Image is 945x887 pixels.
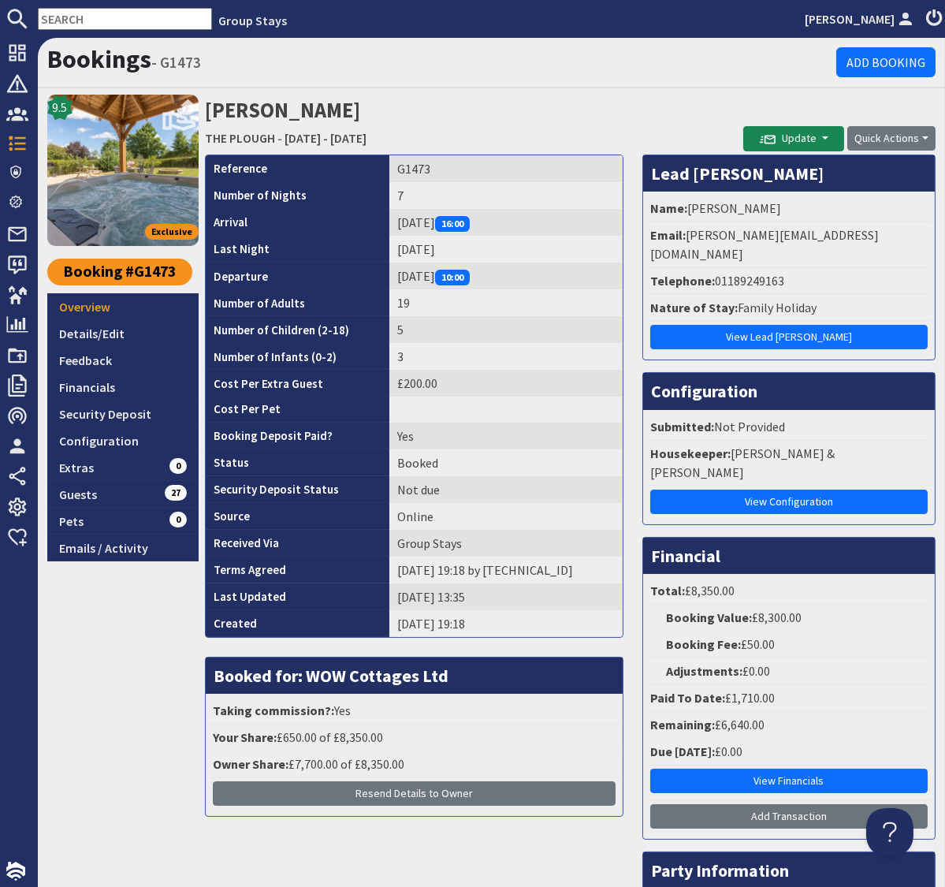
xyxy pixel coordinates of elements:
li: £6,640.00 [647,712,931,739]
li: £50.00 [647,632,931,658]
li: £7,700.00 of £8,350.00 [210,751,619,778]
a: THE PLOUGH [205,130,275,146]
strong: Booking Value: [666,609,752,625]
span: Exclusive [145,224,199,240]
input: SEARCH [38,8,212,30]
a: Security Deposit [47,401,199,427]
td: Group Stays [389,530,622,557]
th: Security Deposit Status [206,476,389,503]
h3: Lead [PERSON_NAME] [643,155,935,192]
td: Yes [389,423,622,449]
a: Group Stays [218,13,287,28]
span: - [277,130,282,146]
th: Number of Nights [206,182,389,209]
strong: Housekeeper: [650,445,731,461]
th: Source [206,503,389,530]
i: Agreements were checked at the time of signing booking terms:<br>- I AGREE to take out appropriat... [286,565,299,577]
strong: Adjustments: [666,663,742,679]
button: Update [743,126,844,151]
small: - G1473 [151,53,201,72]
span: 0 [169,458,187,474]
li: [PERSON_NAME] & [PERSON_NAME] [647,441,931,486]
strong: Paid To Date: [650,690,725,706]
li: 01189249163 [647,268,931,295]
strong: Name: [650,200,687,216]
a: Add Booking [836,47,936,77]
a: Bookings [47,43,151,75]
a: Feedback [47,347,199,374]
a: THE PLOUGH's icon9.5Exclusive [47,95,199,246]
strong: Submitted: [650,419,714,434]
strong: Nature of Stay: [650,300,738,315]
a: Details/Edit [47,320,199,347]
a: Booking #G1473 [47,259,192,285]
td: £200.00 [389,370,622,397]
th: Last Updated [206,583,389,610]
strong: Email: [650,227,686,243]
strong: Your Share: [213,729,277,745]
a: Overview [47,293,199,320]
td: [DATE] 19:18 [389,610,622,637]
li: Yes [210,698,619,725]
span: 0 [169,512,187,527]
th: Number of Adults [206,289,389,316]
li: £8,300.00 [647,605,931,632]
th: Cost Per Pet [206,397,389,423]
strong: Taking commission?: [213,703,334,718]
button: Resend Details to Owner [213,781,616,806]
th: Cost Per Extra Guest [206,370,389,397]
span: 16:00 [435,216,470,232]
td: 19 [389,289,622,316]
img: THE PLOUGH's icon [47,95,199,246]
th: Arrival [206,209,389,236]
li: £650.00 of £8,350.00 [210,725,619,751]
th: Booking Deposit Paid? [206,423,389,449]
strong: Due [DATE]: [650,744,715,759]
li: £1,710.00 [647,685,931,712]
th: Number of Children (2-18) [206,316,389,343]
button: Quick Actions [847,126,936,151]
a: Pets0 [47,508,199,535]
strong: Remaining: [650,717,715,732]
li: £8,350.00 [647,578,931,605]
li: [PERSON_NAME] [647,196,931,222]
h2: [PERSON_NAME] [205,95,743,151]
th: Created [206,610,389,637]
a: [PERSON_NAME] [805,9,917,28]
td: Not due [389,476,622,503]
td: Online [389,503,622,530]
a: [DATE] - [DATE] [285,130,366,146]
a: Guests27 [47,481,199,508]
a: Add Transaction [650,804,928,829]
iframe: Toggle Customer Support [866,808,913,855]
td: 5 [389,316,622,343]
span: Update [760,131,817,145]
a: Emails / Activity [47,535,199,561]
td: Booked [389,449,622,476]
td: [DATE] [389,236,622,263]
th: Number of Infants (0-2) [206,343,389,370]
td: 7 [389,182,622,209]
li: Family Holiday [647,295,931,322]
strong: Booking Fee: [666,636,741,652]
strong: Telephone: [650,273,715,289]
td: [DATE] [389,209,622,236]
span: Resend Details to Owner [355,786,473,800]
h3: Financial [643,538,935,574]
li: £0.00 [647,739,931,766]
h3: Configuration [643,373,935,409]
a: Extras0 [47,454,199,481]
td: G1473 [389,155,622,182]
a: View Financials [650,769,928,793]
a: Configuration [47,427,199,454]
a: View Lead [PERSON_NAME] [650,325,928,349]
th: Departure [206,263,389,289]
span: 10:00 [435,270,470,285]
strong: Owner Share: [213,756,288,772]
th: Last Night [206,236,389,263]
li: £0.00 [647,658,931,685]
td: [DATE] [389,263,622,289]
li: [PERSON_NAME][EMAIL_ADDRESS][DOMAIN_NAME] [647,222,931,268]
span: 9.5 [53,98,68,117]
